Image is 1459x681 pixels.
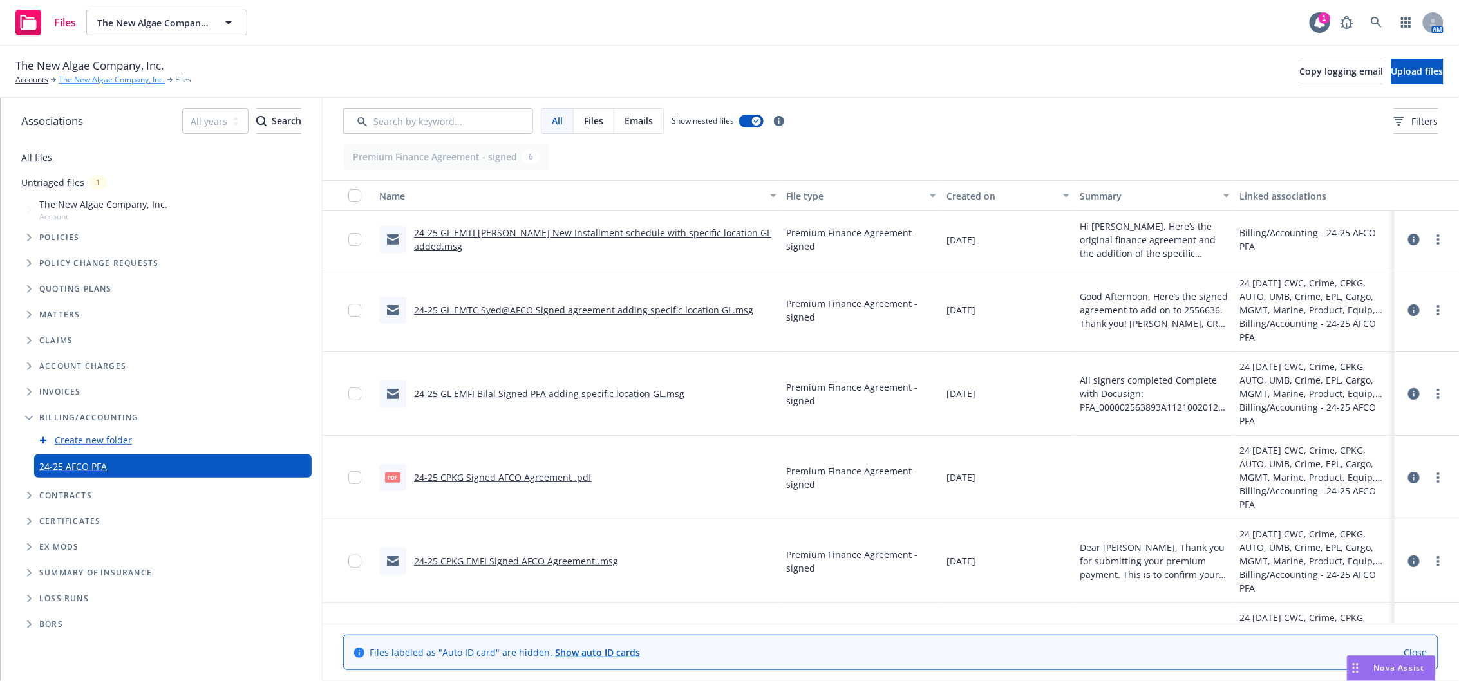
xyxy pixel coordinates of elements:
[414,555,618,567] a: 24-25 CPKG EMFI Signed AFCO Agreement .msg
[1431,303,1446,318] a: more
[1334,10,1360,35] a: Report a Bug
[1394,115,1438,128] span: Filters
[1431,232,1446,247] a: more
[97,16,209,30] span: The New Algae Company, Inc.
[39,492,92,499] span: Contracts
[348,189,361,202] input: Select all
[1431,386,1446,402] a: more
[414,471,592,483] a: 24-25 CPKG Signed AFCO Agreement .pdf
[414,387,684,400] a: 24-25 GL EMFI Bilal Signed PFA adding specific location GL.msg
[39,388,81,396] span: Invoices
[385,472,400,482] span: pdf
[1080,219,1229,260] span: Hi [PERSON_NAME], Here’s the original finance agreement and the addition of the specific location...
[256,116,267,126] svg: Search
[1240,317,1389,344] div: Billing/Accounting - 24-25 AFCO PFA
[946,303,975,317] span: [DATE]
[1075,180,1234,211] button: Summary
[39,518,100,525] span: Certificates
[1,195,322,405] div: Tree Example
[787,297,936,324] span: Premium Finance Agreement - signed
[1240,276,1389,317] div: 24 [DATE] CWC, Crime, CPKG, AUTO, UMB, Crime, EPL, Cargo, MGMT, Marine, Product, Equip, D&O, Foreign
[39,569,152,577] span: Summary of insurance
[39,460,107,473] a: 24-25 AFCO PFA
[39,259,158,267] span: Policy change requests
[1240,568,1389,595] div: Billing/Accounting - 24-25 AFCO PFA
[39,211,167,222] span: Account
[552,114,563,127] span: All
[89,175,107,190] div: 1
[21,113,83,129] span: Associations
[787,464,936,491] span: Premium Finance Agreement - signed
[39,337,73,344] span: Claims
[39,234,80,241] span: Policies
[379,189,762,203] div: Name
[946,189,1055,203] div: Created on
[175,74,191,86] span: Files
[348,304,361,317] input: Toggle Row Selected
[1240,611,1389,651] div: 24 [DATE] CWC, Crime, CPKG, AUTO, UMB, Crime, EPL, Cargo, MGMT, Marine, Product, Equip, D&O, Foreign
[1404,646,1427,659] a: Close
[782,180,941,211] button: File type
[15,74,48,86] a: Accounts
[59,74,165,86] a: The New Algae Company, Inc.
[1300,65,1384,77] span: Copy logging email
[39,620,63,628] span: BORs
[1393,10,1419,35] a: Switch app
[39,595,89,602] span: Loss Runs
[1347,655,1436,681] button: Nova Assist
[1240,443,1389,484] div: 24 [DATE] CWC, Crime, CPKG, AUTO, UMB, Crime, EPL, Cargo, MGMT, Marine, Product, Equip, D&O, Foreign
[39,362,126,370] span: Account charges
[1300,59,1384,84] button: Copy logging email
[414,227,771,252] a: 24-25 GL EMTI [PERSON_NAME] New Installment schedule with specific location GL added.msg
[348,555,361,568] input: Toggle Row Selected
[1431,470,1446,485] a: more
[256,109,301,133] div: Search
[86,10,247,35] button: The New Algae Company, Inc.
[1240,484,1389,511] div: Billing/Accounting - 24-25 AFCO PFA
[1240,527,1389,568] div: 24 [DATE] CWC, Crime, CPKG, AUTO, UMB, Crime, EPL, Cargo, MGMT, Marine, Product, Equip, D&O, Foreign
[672,115,734,126] span: Show nested files
[946,233,975,247] span: [DATE]
[39,543,79,551] span: Ex Mods
[39,285,112,293] span: Quoting plans
[946,554,975,568] span: [DATE]
[21,176,84,189] a: Untriaged files
[1080,189,1215,203] div: Summary
[10,5,81,41] a: Files
[343,108,533,134] input: Search by keyword...
[370,646,640,659] span: Files labeled as "Auto ID card" are hidden.
[1319,12,1330,24] div: 1
[374,180,782,211] button: Name
[787,189,922,203] div: File type
[1348,656,1364,680] div: Drag to move
[1240,189,1389,203] div: Linked associations
[39,414,139,422] span: Billing/Accounting
[55,433,132,447] a: Create new folder
[21,151,52,163] a: All files
[414,304,753,316] a: 24-25 GL EMTC Syed@AFCO Signed agreement adding specific location GL.msg
[1080,373,1229,414] span: All signers completed Complete with Docusign: PFA_000002563893A1121002012413.pdf Powered by
[39,311,80,319] span: Matters
[625,114,653,127] span: Emails
[348,233,361,246] input: Toggle Row Selected
[1391,65,1444,77] span: Upload files
[1374,662,1425,673] span: Nova Assist
[1394,108,1438,134] button: Filters
[1240,360,1389,400] div: 24 [DATE] CWC, Crime, CPKG, AUTO, UMB, Crime, EPL, Cargo, MGMT, Marine, Product, Equip, D&O, Foreign
[54,17,76,28] span: Files
[256,108,301,134] button: SearchSearch
[946,387,975,400] span: [DATE]
[1080,290,1229,330] span: Good Afternoon, Here’s the signed agreement to add on to 2556636. Thank you! [PERSON_NAME], CRM, ...
[1240,400,1389,427] div: Billing/Accounting - 24-25 AFCO PFA
[1080,541,1229,581] span: Dear [PERSON_NAME], Thank you for submitting your premium payment. This is to confirm your author...
[787,548,936,575] span: Premium Finance Agreement - signed
[555,646,640,658] a: Show auto ID cards
[348,387,361,400] input: Toggle Row Selected
[787,380,936,407] span: Premium Finance Agreement - signed
[1240,226,1389,253] div: Billing/Accounting - 24-25 AFCO PFA
[1431,554,1446,569] a: more
[946,471,975,484] span: [DATE]
[1412,115,1438,128] span: Filters
[941,180,1075,211] button: Created on
[787,226,936,253] span: Premium Finance Agreement - signed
